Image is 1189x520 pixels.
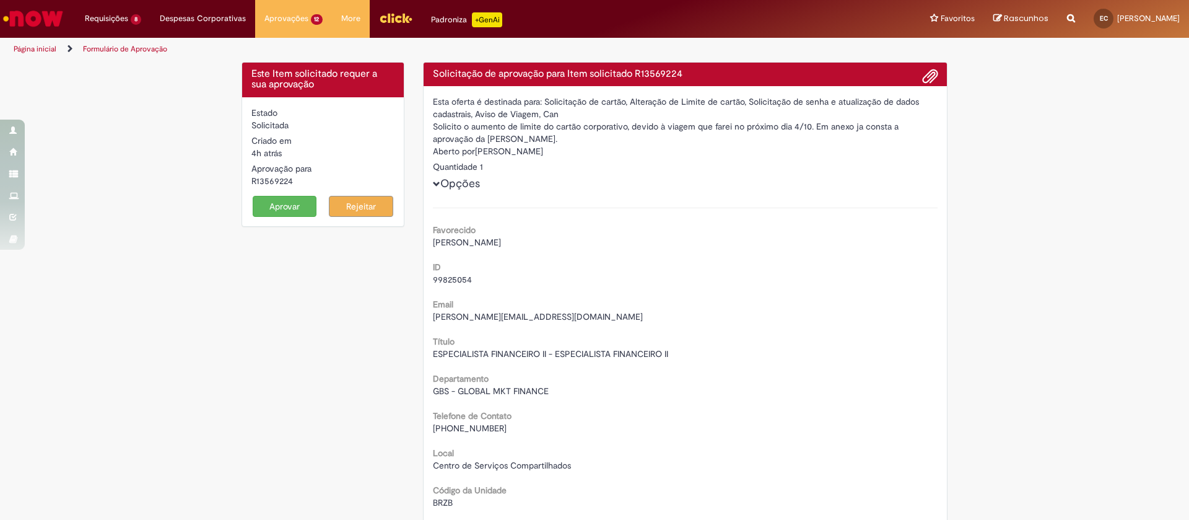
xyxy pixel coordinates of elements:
span: Requisições [85,12,128,25]
div: R13569224 [251,175,394,187]
span: Centro de Serviços Compartilhados [433,460,571,471]
a: Página inicial [14,44,56,54]
button: Rejeitar [329,196,393,217]
ul: Trilhas de página [9,38,783,61]
a: Formulário de Aprovação [83,44,167,54]
div: Esta oferta é destinada para: Solicitação de cartão, Alteração de Limite de cartão, Solicitação d... [433,95,938,120]
span: [PERSON_NAME][EMAIL_ADDRESS][DOMAIN_NAME] [433,311,643,322]
span: ESPECIALISTA FINANCEIRO II - ESPECIALISTA FINANCEIRO II [433,348,668,359]
div: Solicitada [251,119,394,131]
div: Quantidade 1 [433,161,938,173]
span: Aprovações [264,12,308,25]
span: [PHONE_NUMBER] [433,423,507,434]
img: ServiceNow [1,6,65,31]
div: [PERSON_NAME] [433,145,938,161]
div: 01/10/2025 09:57:38 [251,147,394,159]
div: Solicito o aumento de limite do cartão corporativo, devido à viagem que farei no próximo dia 4/10... [433,120,938,145]
span: Rascunhos [1004,12,1048,24]
time: 01/10/2025 09:57:38 [251,148,282,159]
b: Departamento [433,373,489,384]
h4: Este Item solicitado requer a sua aprovação [251,69,394,90]
b: Favorecido [433,224,476,236]
b: Local [433,447,454,459]
span: 99825054 [433,274,472,285]
label: Aberto por [433,145,475,157]
b: ID [433,262,441,273]
button: Aprovar [253,196,317,217]
span: GBS - GLOBAL MKT FINANCE [433,386,549,397]
span: 12 [311,14,323,25]
span: Despesas Corporativas [160,12,246,25]
span: Favoritos [941,12,975,25]
span: BRZB [433,497,453,508]
span: [PERSON_NAME] [1117,13,1180,24]
a: Rascunhos [993,13,1048,25]
p: +GenAi [472,12,502,27]
b: Telefone de Contato [433,410,512,421]
label: Estado [251,107,277,119]
b: Código da Unidade [433,485,507,496]
span: 8 [131,14,141,25]
h4: Solicitação de aprovação para Item solicitado R13569224 [433,69,938,80]
label: Aprovação para [251,162,311,175]
span: 4h atrás [251,148,282,159]
label: Criado em [251,134,292,147]
b: Título [433,336,455,347]
div: Padroniza [431,12,502,27]
span: More [341,12,360,25]
span: EC [1100,14,1108,22]
img: click_logo_yellow_360x200.png [379,9,412,27]
b: Email [433,299,453,310]
span: [PERSON_NAME] [433,237,501,248]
